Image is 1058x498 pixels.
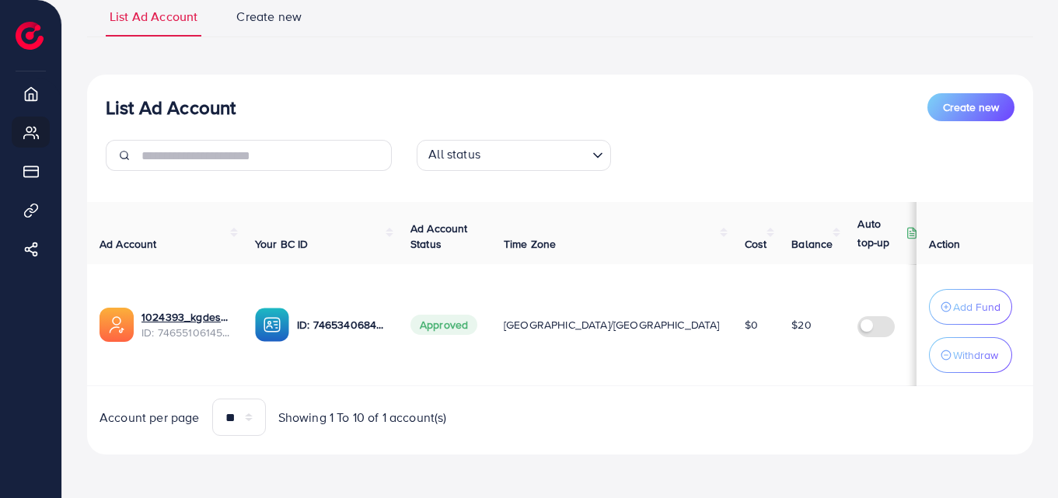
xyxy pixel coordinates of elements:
span: [GEOGRAPHIC_DATA]/[GEOGRAPHIC_DATA] [504,317,720,333]
span: Create new [943,99,999,115]
p: ID: 7465340684783157265 [297,315,386,334]
iframe: Chat [992,428,1046,486]
img: ic-ads-acc.e4c84228.svg [100,308,134,342]
span: ID: 7465510614526590992 [141,325,230,340]
input: Search for option [485,143,586,167]
span: Ad Account Status [410,221,468,252]
div: <span class='underline'>1024393_kgdesigns_AFtechnologies_1738199650310</span></br>746551061452659... [141,309,230,341]
span: Time Zone [504,236,556,252]
span: Ad Account [100,236,157,252]
span: Create new [236,8,302,26]
img: logo [16,22,44,50]
p: Withdraw [953,346,998,364]
span: Action [929,236,960,252]
span: Balance [791,236,833,252]
span: $0 [745,317,758,333]
span: Approved [410,315,477,335]
p: Add Fund [953,298,1000,316]
button: Withdraw [929,337,1012,373]
span: All status [425,142,484,167]
span: $20 [791,317,811,333]
span: List Ad Account [110,8,197,26]
p: Auto top-up [857,214,903,252]
span: Cost [745,236,767,252]
div: Search for option [417,140,611,171]
a: 1024393_kgdesigns_AFtechnologies_1738199650310 [141,309,230,325]
button: Create new [927,93,1014,121]
img: ic-ba-acc.ded83a64.svg [255,308,289,342]
span: Account per page [100,409,200,427]
button: Add Fund [929,289,1012,325]
h3: List Ad Account [106,96,236,119]
span: Showing 1 To 10 of 1 account(s) [278,409,447,427]
span: Your BC ID [255,236,309,252]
